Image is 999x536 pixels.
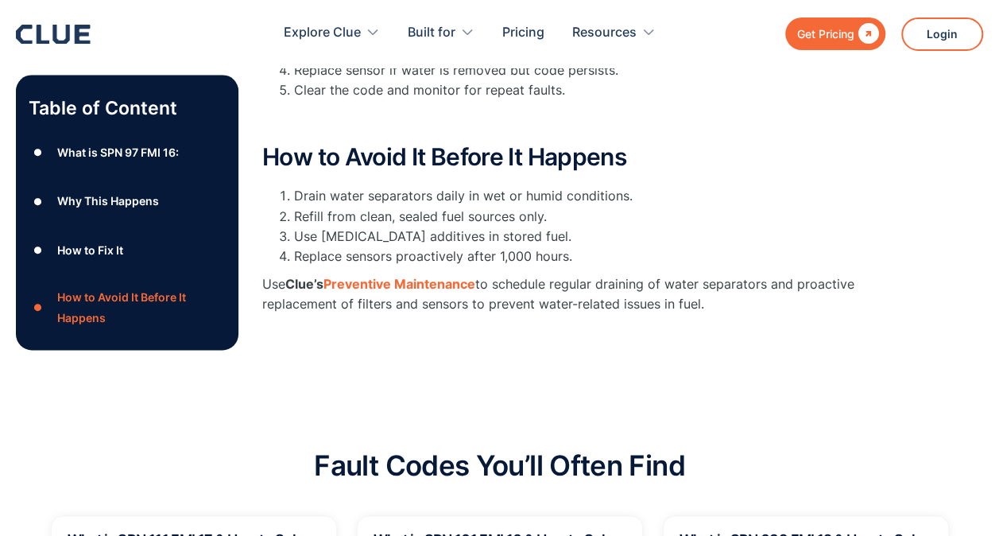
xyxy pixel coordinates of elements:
[502,8,544,58] a: Pricing
[294,186,898,206] li: Drain water separators daily in wet or humid conditions.
[285,276,323,292] strong: Clue’s
[323,276,475,292] a: Preventive Maintenance
[29,141,48,165] div: ●
[294,207,898,227] li: Refill from clean, sealed fuel sources only.
[262,274,898,314] p: Use to schedule regular draining of water separators and proactive replacement of filters and sen...
[284,8,380,58] div: Explore Clue
[284,8,361,58] div: Explore Clue
[785,17,885,50] a: Get Pricing
[408,8,455,58] div: Built for
[29,190,48,214] div: ●
[572,8,656,58] div: Resources
[29,190,226,214] a: ●Why This Happens
[29,96,226,122] p: Table of Content
[29,141,226,165] a: ●What is SPN 97 FMI 16:
[314,450,684,481] h2: Fault Codes You’ll Often Find
[29,288,226,328] a: ●How to Avoid It Before It Happens
[57,241,123,261] div: How to Fix It
[262,144,898,170] h2: How to Avoid It Before It Happens
[57,288,226,328] div: How to Avoid It Before It Happens
[29,239,48,262] div: ●
[572,8,637,58] div: Resources
[294,227,898,247] li: Use [MEDICAL_DATA] additives in stored fuel.
[901,17,983,51] a: Login
[854,24,879,44] div: 
[294,60,898,80] li: Replace sensor if water is removed but code persists.
[57,192,159,212] div: Why This Happens
[29,296,48,320] div: ●
[29,239,226,262] a: ●How to Fix It
[262,108,898,128] p: ‍
[57,142,179,162] div: What is SPN 97 FMI 16:
[408,8,474,58] div: Built for
[294,247,898,266] li: Replace sensors proactively after 1,000 hours.
[294,80,898,100] li: Clear the code and monitor for repeat faults.
[797,24,854,44] div: Get Pricing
